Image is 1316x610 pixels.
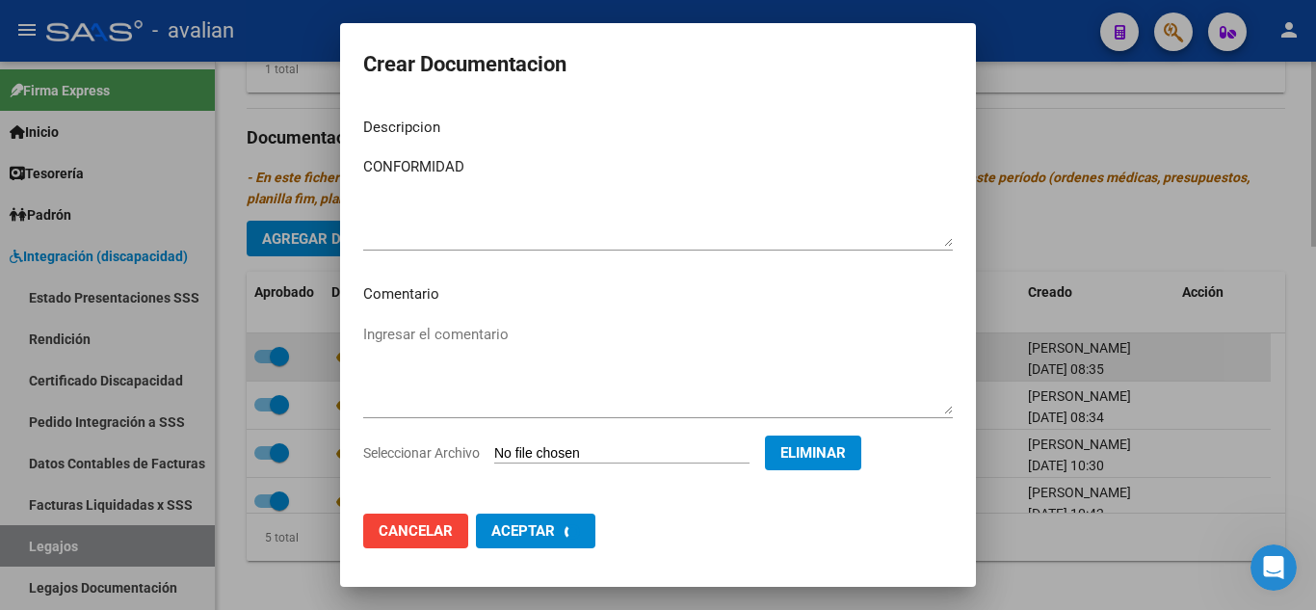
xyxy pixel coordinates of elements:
[476,514,595,548] button: Aceptar
[363,445,480,461] span: Seleccionar Archivo
[363,514,468,548] button: Cancelar
[363,117,953,139] p: Descripcion
[363,46,953,83] h2: Crear Documentacion
[765,436,861,470] button: Eliminar
[363,283,953,305] p: Comentario
[379,522,453,540] span: Cancelar
[491,522,555,540] span: Aceptar
[780,444,846,462] span: Eliminar
[1250,544,1297,591] iframe: Intercom live chat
